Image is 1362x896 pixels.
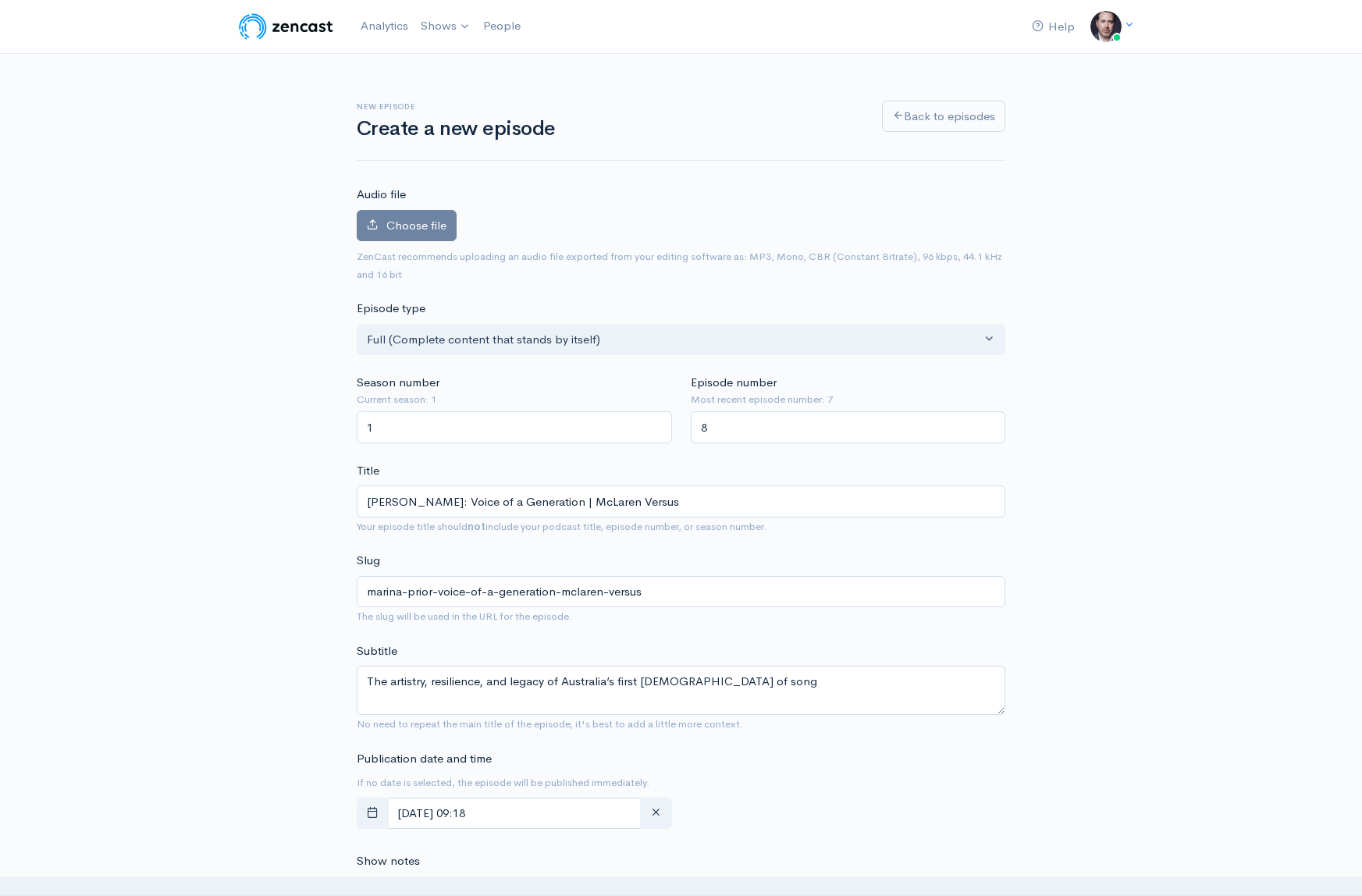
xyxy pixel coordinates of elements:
input: title-of-episode [357,576,1005,608]
label: Episode type [357,300,425,318]
small: ZenCast recommends uploading an audio file exported from your editing software as: MP3, Mono, CBR... [357,250,1002,281]
button: Full (Complete content that stands by itself) [357,324,1005,356]
input: Enter season number for this episode [357,411,672,443]
span: Choose file [386,218,446,233]
label: Audio file [357,186,406,204]
h1: Create a new episode [357,118,863,140]
a: Shows [414,9,477,44]
small: Your episode title should include your podcast title, episode number, or season number. [357,520,767,533]
label: Slug [357,552,380,570]
h6: New episode [357,102,863,111]
input: What is the episode's title? [357,485,1005,517]
a: Help [1026,10,1081,44]
div: Full (Complete content that stands by itself) [367,331,981,349]
img: ZenCast Logo [236,11,336,42]
small: Current season: 1 [357,392,672,407]
label: Season number [357,374,439,392]
small: The slug will be used in the URL for the episode. [357,610,572,623]
img: ... [1090,11,1122,42]
small: No need to repeat the main title of the episode, it's best to add a little more context. [357,717,743,731]
button: clear [640,798,672,830]
small: If no date is selected, the episode will be published immediately. [357,776,649,789]
input: Enter episode number [691,411,1006,443]
label: Title [357,462,379,480]
strong: not [468,520,485,533]
small: Most recent episode number: 7 [691,392,1006,407]
a: Analytics [354,9,414,43]
button: toggle [357,798,389,830]
label: Show notes [357,852,420,870]
label: Subtitle [357,642,397,660]
label: Episode number [691,374,777,392]
a: People [477,9,527,43]
label: Publication date and time [357,750,492,768]
a: Back to episodes [882,101,1005,133]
